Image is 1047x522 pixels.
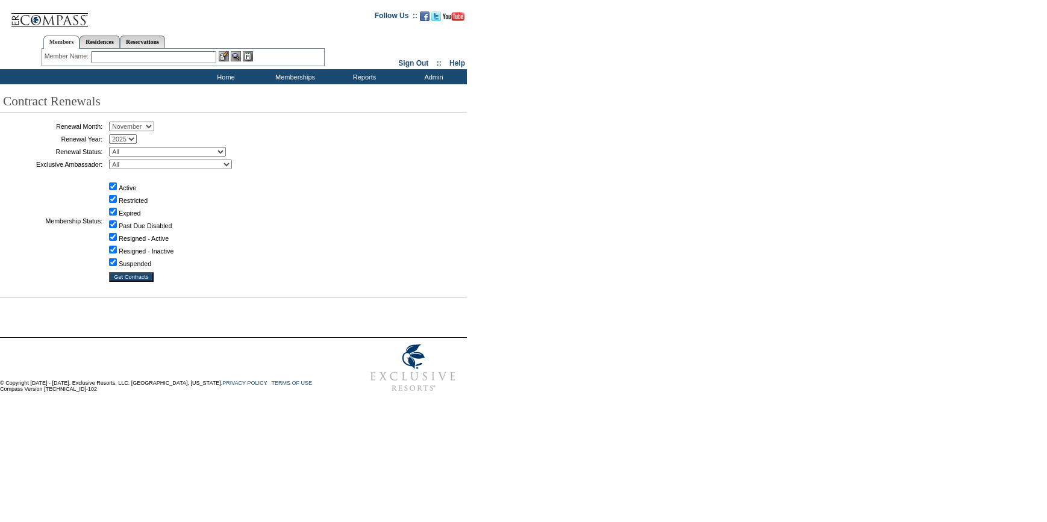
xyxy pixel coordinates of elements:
td: Admin [398,69,467,84]
label: Suspended [119,260,151,267]
img: Exclusive Resorts [359,338,467,398]
td: Renewal Status: [3,147,102,157]
div: Member Name: [45,51,91,61]
img: b_edit.gif [219,51,229,61]
span: :: [437,59,442,67]
td: Reports [328,69,398,84]
a: Help [449,59,465,67]
td: Renewal Month: [3,122,102,131]
img: Subscribe to our YouTube Channel [443,12,464,21]
td: Renewal Year: [3,134,102,144]
td: Exclusive Ambassador: [3,160,102,169]
img: Become our fan on Facebook [420,11,430,21]
td: Memberships [259,69,328,84]
label: Resigned - Active [119,235,169,242]
label: Past Due Disabled [119,222,172,229]
input: Get Contracts [109,272,154,282]
a: Follow us on Twitter [431,15,441,22]
a: Residences [80,36,120,48]
a: Reservations [120,36,165,48]
td: Follow Us :: [375,10,417,25]
a: TERMS OF USE [272,380,313,386]
a: Subscribe to our YouTube Channel [443,15,464,22]
label: Restricted [119,197,148,204]
a: PRIVACY POLICY [222,380,267,386]
a: Members [43,36,80,49]
img: Compass Home [10,3,89,28]
label: Resigned - Inactive [119,247,173,255]
label: Expired [119,210,140,217]
td: Membership Status: [3,172,102,269]
td: Home [190,69,259,84]
a: Sign Out [398,59,428,67]
img: Follow us on Twitter [431,11,441,21]
a: Become our fan on Facebook [420,15,430,22]
img: Reservations [243,51,253,61]
label: Active [119,184,136,191]
img: View [231,51,241,61]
